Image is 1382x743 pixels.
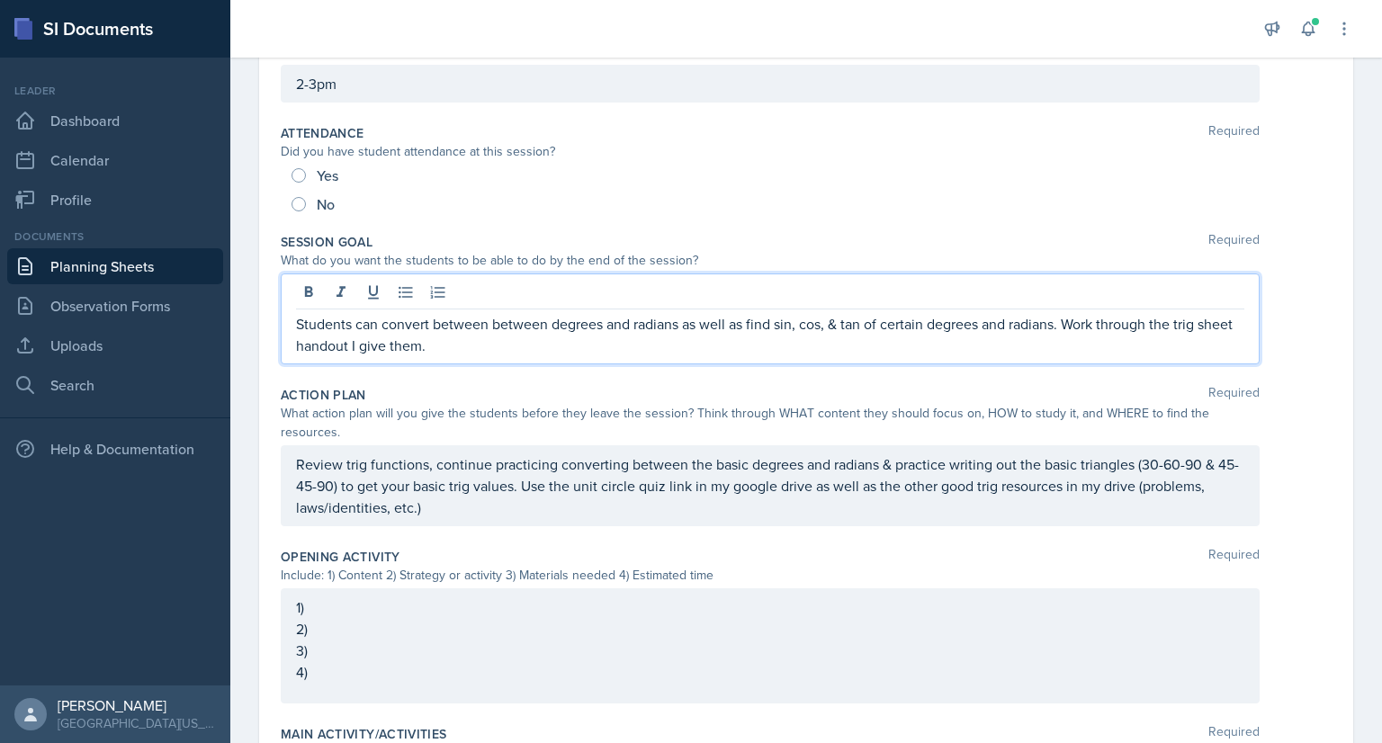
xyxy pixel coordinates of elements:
[296,640,1244,661] p: 3)
[281,548,400,566] label: Opening Activity
[1208,233,1260,251] span: Required
[281,124,364,142] label: Attendance
[7,327,223,363] a: Uploads
[296,73,1244,94] p: 2-3pm
[281,725,446,743] label: Main Activity/Activities
[1208,386,1260,404] span: Required
[296,618,1244,640] p: 2)
[281,566,1260,585] div: Include: 1) Content 2) Strategy or activity 3) Materials needed 4) Estimated time
[58,714,216,732] div: [GEOGRAPHIC_DATA][US_STATE] in [GEOGRAPHIC_DATA]
[7,288,223,324] a: Observation Forms
[7,228,223,245] div: Documents
[296,596,1244,618] p: 1)
[1208,725,1260,743] span: Required
[58,696,216,714] div: [PERSON_NAME]
[296,661,1244,683] p: 4)
[7,103,223,139] a: Dashboard
[7,142,223,178] a: Calendar
[281,233,372,251] label: Session Goal
[7,83,223,99] div: Leader
[7,367,223,403] a: Search
[296,453,1244,518] p: Review trig functions, continue practicing converting between the basic degrees and radians & pra...
[1208,124,1260,142] span: Required
[1208,548,1260,566] span: Required
[281,404,1260,442] div: What action plan will you give the students before they leave the session? Think through WHAT con...
[317,195,335,213] span: No
[7,182,223,218] a: Profile
[7,431,223,467] div: Help & Documentation
[281,386,366,404] label: Action Plan
[7,248,223,284] a: Planning Sheets
[281,251,1260,270] div: What do you want the students to be able to do by the end of the session?
[281,142,1260,161] div: Did you have student attendance at this session?
[317,166,338,184] span: Yes
[296,313,1244,356] p: Students can convert between between degrees and radians as well as find sin, cos, & tan of certa...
